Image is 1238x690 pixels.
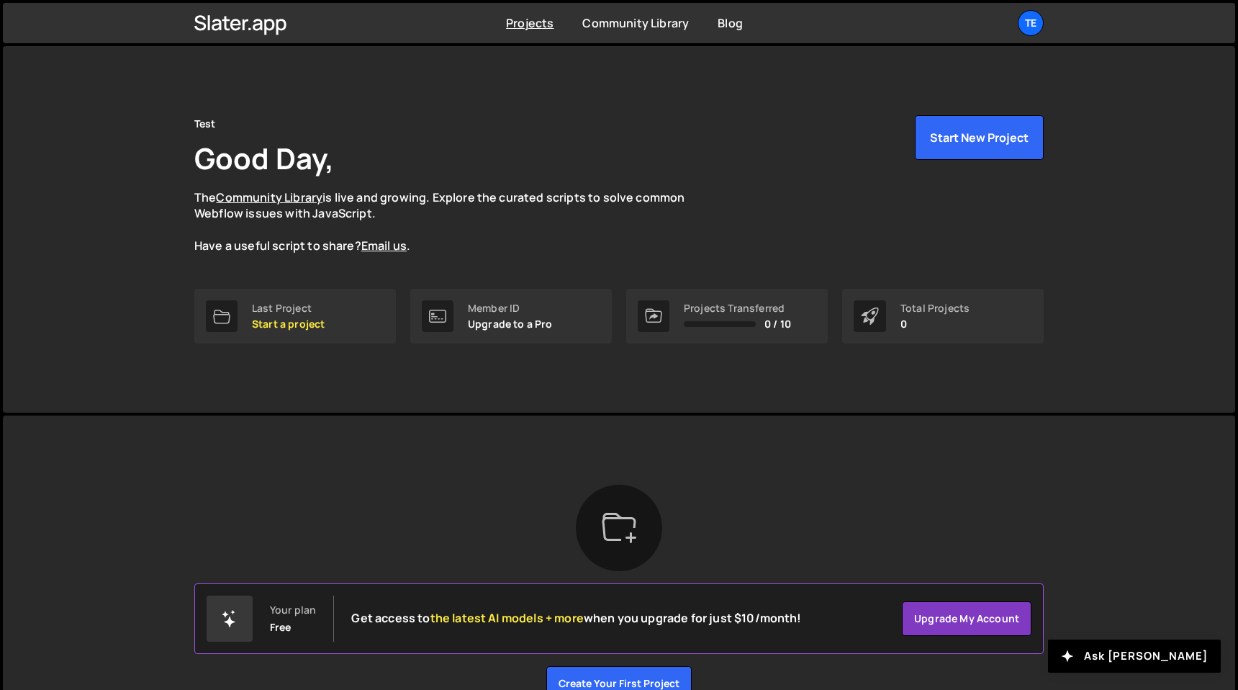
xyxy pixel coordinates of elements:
[194,138,334,178] h1: Good Day,
[900,303,970,314] div: Total Projects
[468,303,553,314] div: Member ID
[902,601,1031,636] a: Upgrade my account
[430,610,584,626] span: the latest AI models + more
[764,318,791,330] span: 0 / 10
[361,238,407,254] a: Email us
[216,189,322,205] a: Community Library
[194,289,396,344] a: Last Project Start a project
[1048,640,1221,673] button: Ask [PERSON_NAME]
[582,15,689,31] a: Community Library
[194,189,713,254] p: The is live and growing. Explore the curated scripts to solve common Webflow issues with JavaScri...
[194,115,216,133] div: Test
[900,318,970,330] p: 0
[252,303,325,314] div: Last Project
[684,303,791,314] div: Projects Transferred
[270,622,292,633] div: Free
[1018,10,1044,36] a: Te
[252,318,325,330] p: Start a project
[718,15,743,31] a: Blog
[270,604,316,616] div: Your plan
[506,15,554,31] a: Projects
[915,115,1044,160] button: Start New Project
[468,318,553,330] p: Upgrade to a Pro
[351,611,801,625] h2: Get access to when you upgrade for just $10/month!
